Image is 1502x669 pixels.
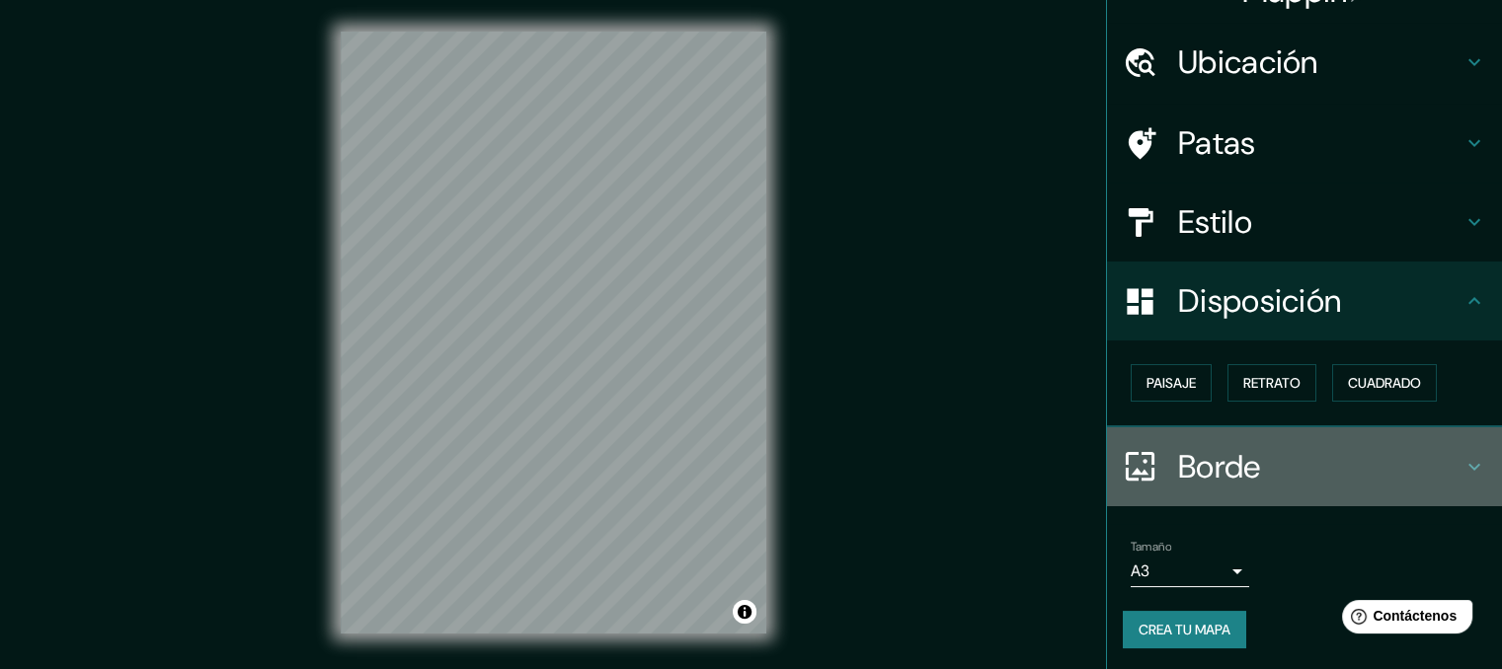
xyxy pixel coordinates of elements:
font: Patas [1178,122,1256,164]
button: Crea tu mapa [1123,611,1246,648]
font: Estilo [1178,201,1252,243]
button: Retrato [1227,364,1316,402]
font: Crea tu mapa [1139,621,1230,638]
font: Borde [1178,446,1261,487]
font: Disposición [1178,280,1341,322]
div: Disposición [1107,261,1502,340]
font: Ubicación [1178,41,1318,83]
button: Paisaje [1131,364,1212,402]
font: Cuadrado [1348,374,1421,392]
div: Patas [1107,104,1502,183]
font: A3 [1131,560,1149,581]
button: Activar o desactivar atribución [733,600,756,624]
font: Tamaño [1131,539,1171,555]
div: Borde [1107,427,1502,506]
div: A3 [1131,556,1249,587]
button: Cuadrado [1332,364,1437,402]
font: Paisaje [1146,374,1196,392]
canvas: Mapa [341,32,766,633]
div: Estilo [1107,183,1502,261]
font: Retrato [1243,374,1301,392]
iframe: Lanzador de widgets de ayuda [1326,592,1480,647]
div: Ubicación [1107,23,1502,102]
